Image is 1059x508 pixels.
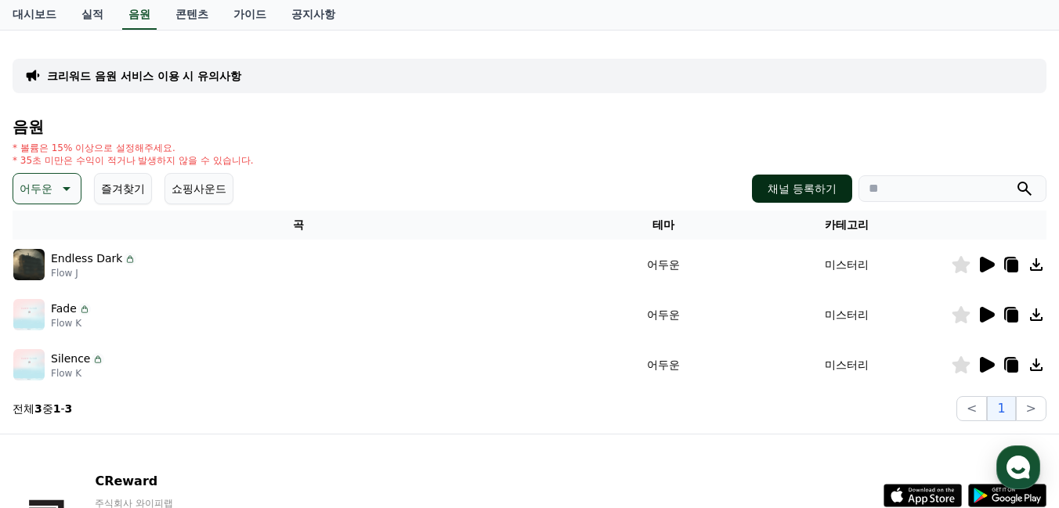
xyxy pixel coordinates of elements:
span: 대화 [143,402,162,415]
img: music [13,349,45,380]
button: < [956,396,987,421]
th: 테마 [584,211,743,240]
td: 어두운 [584,290,743,340]
button: 1 [987,396,1015,421]
p: 전체 중 - [13,401,72,416]
p: 어두운 [20,178,52,200]
button: 채널 등록하기 [752,175,852,203]
button: 즐겨찾기 [94,173,152,204]
p: * 35초 미만은 수익이 적거나 발생하지 않을 수 있습니다. [13,154,254,167]
p: Endless Dark [51,250,122,267]
td: 미스터리 [743,290,951,340]
td: 미스터리 [743,340,951,390]
strong: 1 [53,402,61,415]
button: > [1016,396,1046,421]
td: 미스터리 [743,240,951,290]
span: 홈 [49,402,59,414]
a: 대화 [103,378,202,417]
button: 어두운 [13,173,81,204]
p: CReward [95,472,286,491]
th: 카테고리 [743,211,951,240]
a: 크리워드 음원 서비스 이용 시 유의사항 [47,68,241,84]
strong: 3 [34,402,42,415]
p: Silence [51,351,90,367]
img: music [13,249,45,280]
strong: 3 [65,402,73,415]
img: music [13,299,45,330]
td: 어두운 [584,240,743,290]
p: Flow K [51,367,104,380]
th: 곡 [13,211,584,240]
h4: 음원 [13,118,1046,135]
p: Fade [51,301,77,317]
p: Flow J [51,267,136,279]
a: 홈 [5,378,103,417]
td: 어두운 [584,340,743,390]
span: 설정 [242,402,261,414]
a: 설정 [202,378,301,417]
p: * 볼륨은 15% 이상으로 설정해주세요. [13,142,254,154]
p: Flow K [51,317,91,330]
button: 쇼핑사운드 [164,173,233,204]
